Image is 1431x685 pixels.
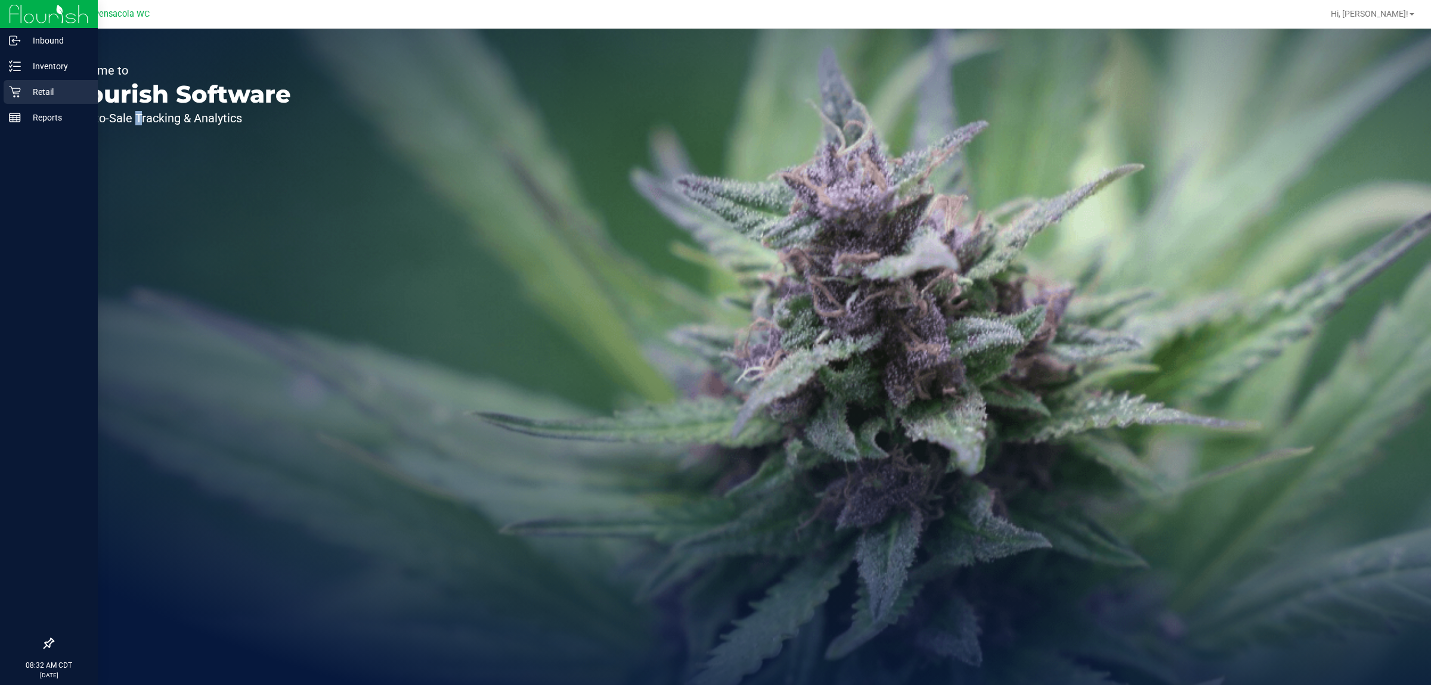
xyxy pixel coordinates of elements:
[9,60,21,72] inline-svg: Inventory
[5,671,92,680] p: [DATE]
[9,35,21,47] inline-svg: Inbound
[64,82,291,106] p: Flourish Software
[64,64,291,76] p: Welcome to
[9,86,21,98] inline-svg: Retail
[21,59,92,73] p: Inventory
[5,660,92,671] p: 08:32 AM CDT
[21,110,92,125] p: Reports
[64,112,291,124] p: Seed-to-Sale Tracking & Analytics
[21,33,92,48] p: Inbound
[94,9,150,19] span: Pensacola WC
[9,112,21,124] inline-svg: Reports
[21,85,92,99] p: Retail
[1331,9,1408,18] span: Hi, [PERSON_NAME]!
